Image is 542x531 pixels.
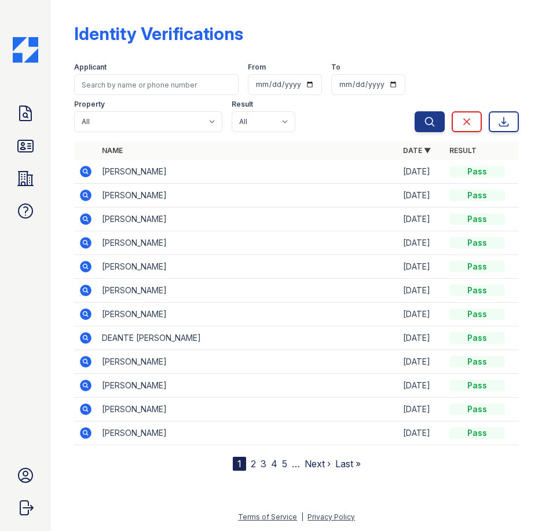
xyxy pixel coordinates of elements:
label: Result [232,100,253,109]
div: Pass [449,237,505,249]
label: Applicant [74,63,107,72]
div: Pass [449,356,505,368]
td: [PERSON_NAME] [97,350,398,374]
td: [DATE] [398,184,445,208]
a: 2 [251,458,256,470]
td: [DATE] [398,374,445,398]
div: | [301,512,303,521]
div: Pass [449,285,505,296]
a: Privacy Policy [307,512,355,521]
div: Pass [449,380,505,391]
img: CE_Icon_Blue-c292c112584629df590d857e76928e9f676e5b41ef8f769ba2f05ee15b207248.png [13,37,38,63]
td: [PERSON_NAME] [97,255,398,279]
a: 5 [282,458,287,470]
td: [DATE] [398,421,445,445]
div: Pass [449,261,505,272]
td: [DATE] [398,326,445,350]
td: [DATE] [398,208,445,231]
td: [PERSON_NAME] [97,160,398,184]
td: [DATE] [398,160,445,184]
a: Next › [305,458,331,470]
div: Pass [449,213,505,225]
td: [DATE] [398,350,445,374]
td: [PERSON_NAME] [97,374,398,398]
div: 1 [233,457,246,471]
a: 4 [271,458,277,470]
span: … [292,457,300,471]
label: Property [74,100,105,109]
div: Pass [449,403,505,415]
a: Date ▼ [403,146,431,155]
td: [DATE] [398,303,445,326]
td: [DATE] [398,255,445,279]
td: [PERSON_NAME] [97,184,398,208]
label: To [331,63,340,72]
div: Pass [449,332,505,344]
td: [PERSON_NAME] [97,231,398,255]
a: Result [449,146,477,155]
td: [PERSON_NAME] [97,279,398,303]
td: [DATE] [398,279,445,303]
td: [PERSON_NAME] [97,421,398,445]
div: Pass [449,190,505,201]
a: 3 [261,458,266,470]
div: Pass [449,427,505,439]
div: Identity Verifications [74,23,243,44]
label: From [248,63,266,72]
td: [DATE] [398,398,445,421]
td: [DATE] [398,231,445,255]
td: DEANTE [PERSON_NAME] [97,326,398,350]
td: [PERSON_NAME] [97,398,398,421]
td: [PERSON_NAME] [97,303,398,326]
a: Terms of Service [238,512,297,521]
a: Last » [335,458,361,470]
a: Name [102,146,123,155]
td: [PERSON_NAME] [97,208,398,231]
input: Search by name or phone number [74,74,239,95]
div: Pass [449,308,505,320]
div: Pass [449,166,505,177]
